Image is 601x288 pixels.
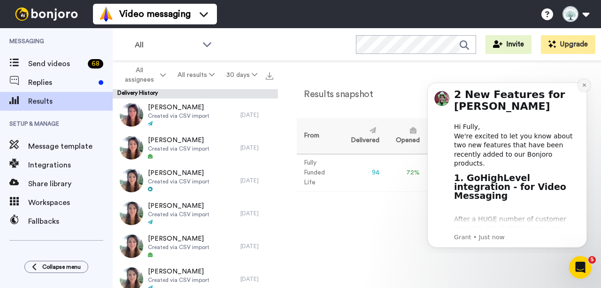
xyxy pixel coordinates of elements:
[28,77,95,88] span: Replies
[383,154,424,191] td: 72 %
[120,103,143,127] img: be122336-d5c3-4cd7-96b2-96ef7f7b421a-thumb.jpg
[28,197,113,208] span: Workspaces
[41,131,167,187] div: After a HUGE number of customer requests, I’m thrilled to announce that we’ve just released a dir...
[28,178,113,189] span: Share library
[297,89,373,99] h2: Results snapshot
[113,230,278,263] a: [PERSON_NAME]Created via CSV import[DATE]
[135,39,198,51] span: All
[120,235,143,258] img: fa644b91-0432-450b-b153-5455ab23d72f-thumb.jpg
[113,131,278,164] a: [PERSON_NAME]Created via CSV import[DATE]
[383,118,424,154] th: Opened
[148,201,209,211] span: [PERSON_NAME]
[148,112,209,120] span: Created via CSV import
[88,59,103,68] div: 68
[113,164,278,197] a: [PERSON_NAME]Created via CSV import[DATE]
[297,118,338,154] th: From
[99,7,114,22] img: vm-color.svg
[148,234,209,243] span: [PERSON_NAME]
[28,216,113,227] span: Fallbacks
[240,177,273,184] div: [DATE]
[28,58,84,69] span: Send videos
[240,144,273,152] div: [DATE]
[485,35,532,54] button: Invite
[240,275,273,283] div: [DATE]
[113,99,278,131] a: [PERSON_NAME]Created via CSV import[DATE]
[240,243,273,250] div: [DATE]
[115,62,172,88] button: All assignees
[220,67,263,83] button: 30 days
[113,197,278,230] a: [PERSON_NAME]Created via CSV import[DATE]
[120,202,143,225] img: f448b4a8-3b66-45f8-924a-8300928a0c84-thumb.jpg
[11,8,82,21] img: bj-logo-header-white.svg
[148,243,209,251] span: Created via CSV import
[148,211,209,218] span: Created via CSV import
[413,74,601,253] iframe: Intercom notifications message
[569,256,592,279] iframe: Intercom live chat
[148,168,209,178] span: [PERSON_NAME]
[240,111,273,119] div: [DATE]
[338,154,383,191] td: 94
[28,141,113,152] span: Message template
[42,263,81,271] span: Collapse menu
[113,89,278,99] div: Delivery History
[148,276,209,284] span: Created via CSV import
[266,72,273,80] img: export.svg
[240,210,273,217] div: [DATE]
[541,35,595,54] button: Upgrade
[120,136,143,159] img: cec1f178-a9be-4385-a03f-efb546df3094-thumb.jpg
[120,66,158,84] span: All assignees
[263,68,276,82] button: Export all results that match these filters now.
[148,136,209,145] span: [PERSON_NAME]
[172,67,221,83] button: All results
[338,118,383,154] th: Delivered
[588,256,596,264] span: 5
[165,5,177,17] button: Dismiss notification
[148,267,209,276] span: [PERSON_NAME]
[41,159,167,167] p: Message from Grant, sent Just now
[28,96,113,107] span: Results
[120,169,143,192] img: 2a9f6efe-1186-4f1b-93a1-b16f573e4a6b-thumb.jpg
[297,154,338,191] td: Fully Funded Life
[28,159,113,171] span: Integrations
[119,8,191,21] span: Video messaging
[148,145,209,152] span: Created via CSV import
[148,103,209,112] span: [PERSON_NAME]
[24,261,88,273] button: Collapse menu
[148,178,209,185] span: Created via CSV import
